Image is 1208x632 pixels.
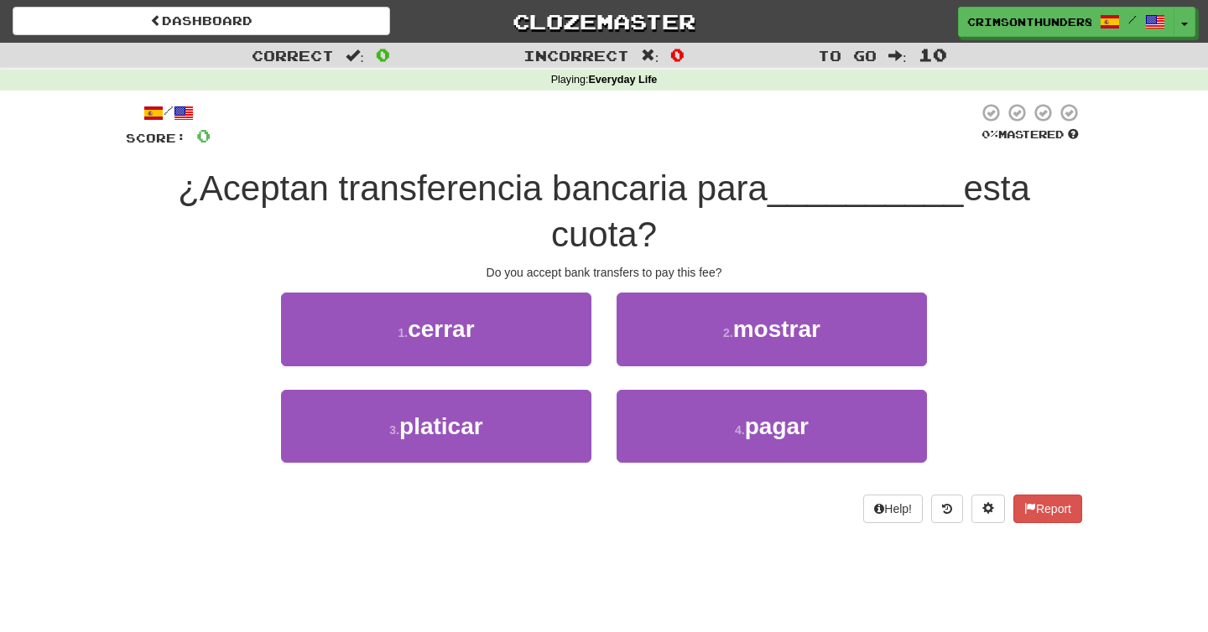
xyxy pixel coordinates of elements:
span: / [1128,13,1137,25]
span: Score: [126,131,186,145]
button: Round history (alt+y) [931,495,963,523]
span: platicar [399,413,483,439]
span: mostrar [733,316,820,342]
small: 4 . [735,423,745,437]
span: : [346,49,364,63]
span: cerrar [408,316,474,342]
a: Clozemaster [415,7,793,36]
span: Incorrect [523,47,629,64]
a: Dashboard [13,7,390,35]
span: ¿Aceptan transferencia bancaria para [178,168,768,208]
span: esta cuota? [551,168,1030,254]
span: To go [818,47,877,64]
span: 0 % [981,127,998,141]
div: / [126,102,211,123]
span: pagar [745,413,809,439]
button: 2.mostrar [617,293,927,365]
span: __________ [768,168,964,208]
button: Report [1013,495,1082,523]
div: Mastered [978,127,1082,142]
span: CrimsonThunder8318 [967,14,1091,29]
small: 3 . [389,423,399,437]
button: Help! [863,495,923,523]
span: : [641,49,659,63]
span: 0 [670,44,685,65]
button: 4.pagar [617,390,927,463]
span: 10 [919,44,947,65]
span: 0 [376,44,390,65]
strong: Everyday Life [588,74,657,85]
small: 2 . [723,326,733,339]
a: CrimsonThunder8318 / [958,7,1174,37]
span: : [888,49,907,63]
span: 0 [196,125,211,146]
small: 1 . [398,326,408,339]
div: Do you accept bank transfers to pay this fee? [126,264,1082,281]
button: 3.platicar [281,390,591,463]
button: 1.cerrar [281,293,591,365]
span: Correct [252,47,334,64]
